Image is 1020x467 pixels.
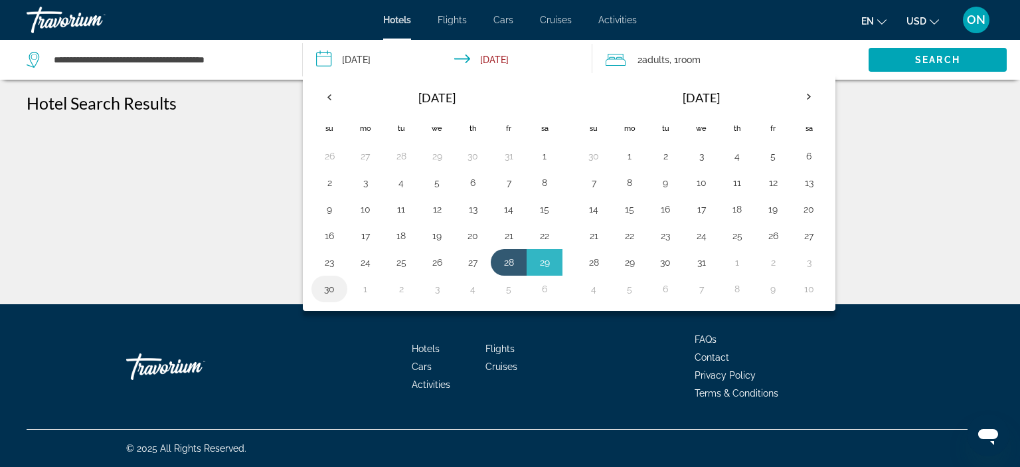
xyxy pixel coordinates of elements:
button: Day 10 [355,200,376,219]
a: Activities [412,379,450,390]
button: Day 2 [655,147,676,165]
button: Day 24 [691,227,712,245]
button: Day 9 [319,200,340,219]
button: Day 31 [498,147,519,165]
button: Day 26 [426,253,448,272]
button: Day 1 [355,280,376,298]
button: Day 3 [426,280,448,298]
button: Day 27 [355,147,376,165]
button: Day 23 [655,227,676,245]
button: Day 1 [534,147,555,165]
button: Day 16 [319,227,340,245]
a: Cruises [540,15,572,25]
button: Day 11 [390,200,412,219]
button: Day 18 [726,200,748,219]
button: Day 6 [462,173,483,192]
a: Flights [438,15,467,25]
button: Day 25 [390,253,412,272]
button: Day 6 [798,147,819,165]
button: Day 26 [762,227,784,245]
a: Cars [493,15,513,25]
button: Day 20 [462,227,483,245]
button: Day 14 [583,200,604,219]
button: Day 12 [426,200,448,219]
button: Day 14 [498,200,519,219]
button: Day 27 [798,227,819,245]
a: FAQs [695,334,717,345]
h1: Hotel Search Results [27,93,177,113]
button: Day 9 [655,173,676,192]
button: Day 28 [498,253,519,272]
button: Day 23 [319,253,340,272]
a: Hotels [412,343,440,354]
button: Day 8 [726,280,748,298]
button: Next month [791,82,827,112]
button: Day 5 [498,280,519,298]
a: Cars [412,361,432,372]
button: Day 26 [319,147,340,165]
button: Day 19 [426,227,448,245]
button: Day 11 [726,173,748,192]
p: No results based on your filters [20,126,1000,146]
span: USD [906,16,926,27]
button: Day 17 [355,227,376,245]
button: Day 18 [390,227,412,245]
button: Day 4 [583,280,604,298]
button: Day 25 [726,227,748,245]
button: Change language [861,11,887,31]
span: © 2025 All Rights Reserved. [126,443,246,454]
button: Day 8 [534,173,555,192]
a: Hotels [383,15,411,25]
button: Travelers: 2 adults, 0 children [592,40,869,80]
button: Day 2 [390,280,412,298]
button: Search [869,48,1007,72]
button: Day 15 [534,200,555,219]
button: Day 31 [691,253,712,272]
button: Day 30 [655,253,676,272]
button: Day 5 [619,280,640,298]
button: Day 3 [355,173,376,192]
a: Contact [695,352,729,363]
button: Day 3 [798,253,819,272]
button: Day 22 [619,227,640,245]
span: 2 [637,50,669,69]
button: Day 4 [726,147,748,165]
span: ON [967,13,985,27]
button: Day 1 [619,147,640,165]
span: Search [915,54,960,65]
button: Day 28 [583,253,604,272]
button: Day 30 [583,147,604,165]
th: [DATE] [612,82,791,114]
button: Day 3 [691,147,712,165]
button: Day 15 [619,200,640,219]
th: [DATE] [347,82,527,114]
button: Day 28 [390,147,412,165]
a: Activities [598,15,637,25]
button: Day 7 [691,280,712,298]
button: Day 21 [498,227,519,245]
a: Cruises [485,361,517,372]
a: Terms & Conditions [695,388,778,399]
button: Day 2 [319,173,340,192]
button: Day 2 [762,253,784,272]
span: Room [678,54,701,65]
button: Day 10 [691,173,712,192]
button: Day 4 [462,280,483,298]
a: Travorium [126,347,259,387]
iframe: Button to launch messaging window [967,414,1009,456]
button: Day 6 [655,280,676,298]
button: Change currency [906,11,939,31]
button: Day 1 [726,253,748,272]
button: Day 22 [534,227,555,245]
span: Adults [642,54,669,65]
button: Day 29 [619,253,640,272]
